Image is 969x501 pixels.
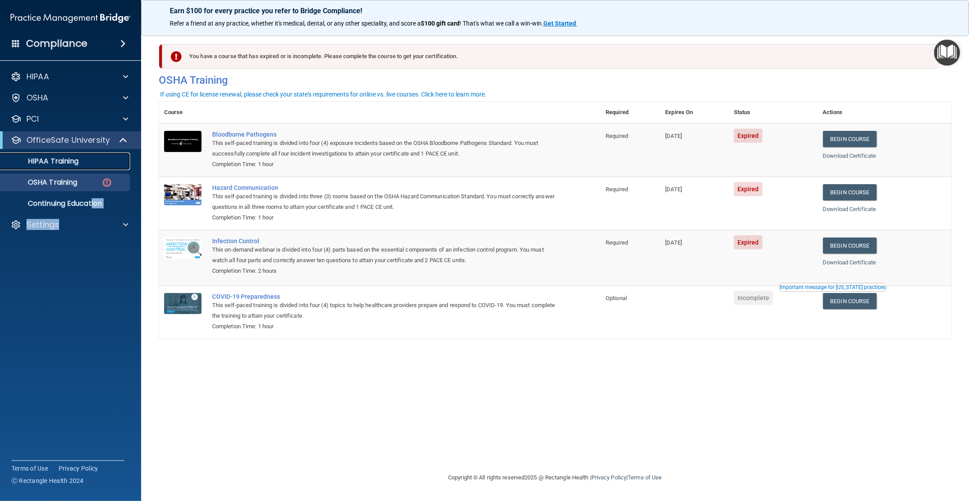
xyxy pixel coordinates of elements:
a: Bloodborne Pathogens [212,131,556,138]
span: Required [606,239,628,246]
a: PCI [11,114,128,124]
div: Important message for [US_STATE] practices [780,285,886,290]
div: Completion Time: 1 hour [212,159,556,170]
a: Hazard Communication [212,184,556,191]
img: PMB logo [11,9,131,27]
th: Status [729,102,818,123]
button: Open Resource Center [934,40,960,66]
a: Privacy Policy [591,474,626,481]
a: Begin Course [823,293,877,309]
a: Begin Course [823,184,877,200]
div: Completion Time: 1 hour [212,321,556,332]
a: Download Certificate [823,152,876,159]
div: Copyright © All rights reserved 2025 @ Rectangle Health | | [394,464,716,492]
div: This self-paced training is divided into four (4) topics to help healthcare providers prepare and... [212,300,556,321]
a: Infection Control [212,238,556,245]
button: If using CE for license renewal, please check your state's requirements for online vs. live cours... [159,90,488,99]
img: danger-circle.6113f641.png [101,177,112,188]
th: Actions [818,102,951,123]
a: HIPAA [11,71,128,82]
a: Download Certificate [823,259,876,266]
p: OSHA [26,93,49,103]
div: This self-paced training is divided into three (3) rooms based on the OSHA Hazard Communication S... [212,191,556,212]
span: [DATE] [666,133,682,139]
span: Required [606,186,628,193]
a: Terms of Use [11,464,48,473]
a: OSHA [11,93,128,103]
span: [DATE] [666,239,682,246]
img: exclamation-circle-solid-danger.72ef9ffc.png [171,51,182,62]
th: Required [600,102,660,123]
a: Begin Course [823,238,877,254]
span: Expired [734,129,763,143]
span: Optional [606,295,627,301]
a: Settings [11,219,128,230]
div: You have a course that has expired or is incomplete. Please complete the course to get your certi... [162,44,939,69]
p: HIPAA [26,71,49,82]
a: Privacy Policy [59,464,98,473]
div: This on-demand webinar is divided into four (4) parts based on the essential components of an inf... [212,245,556,266]
p: OfficeSafe University [26,135,110,145]
span: Ⓒ Rectangle Health 2024 [11,476,84,485]
a: Terms of Use [628,474,662,481]
span: ! That's what we call a win-win. [460,20,543,27]
div: Completion Time: 2 hours [212,266,556,276]
p: Continuing Education [6,199,126,208]
span: Expired [734,182,763,196]
strong: Get Started [543,20,576,27]
th: Course [159,102,207,123]
a: Download Certificate [823,206,876,212]
a: Begin Course [823,131,877,147]
span: Refer a friend at any practice, whether it's medical, dental, or any other speciality, and score a [170,20,421,27]
a: COVID-19 Preparedness [212,293,556,300]
p: HIPAA Training [6,157,79,166]
div: This self-paced training is divided into four (4) exposure incidents based on the OSHA Bloodborne... [212,138,556,159]
h4: OSHA Training [159,74,951,86]
div: If using CE for license renewal, please check your state's requirements for online vs. live cours... [160,91,486,97]
div: Completion Time: 1 hour [212,212,556,223]
p: Settings [26,219,59,230]
a: OfficeSafe University [11,135,128,145]
p: PCI [26,114,39,124]
p: Earn $100 for every practice you refer to Bridge Compliance! [170,7,940,15]
h4: Compliance [26,37,87,50]
span: Required [606,133,628,139]
span: [DATE] [666,186,682,193]
th: Expires On [660,102,729,123]
span: Incomplete [734,291,773,305]
p: OSHA Training [6,178,77,187]
a: Get Started [543,20,577,27]
span: Expired [734,235,763,249]
button: Read this if you are a dental practitioner in the state of CA [779,283,887,292]
strong: $100 gift card [421,20,460,27]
